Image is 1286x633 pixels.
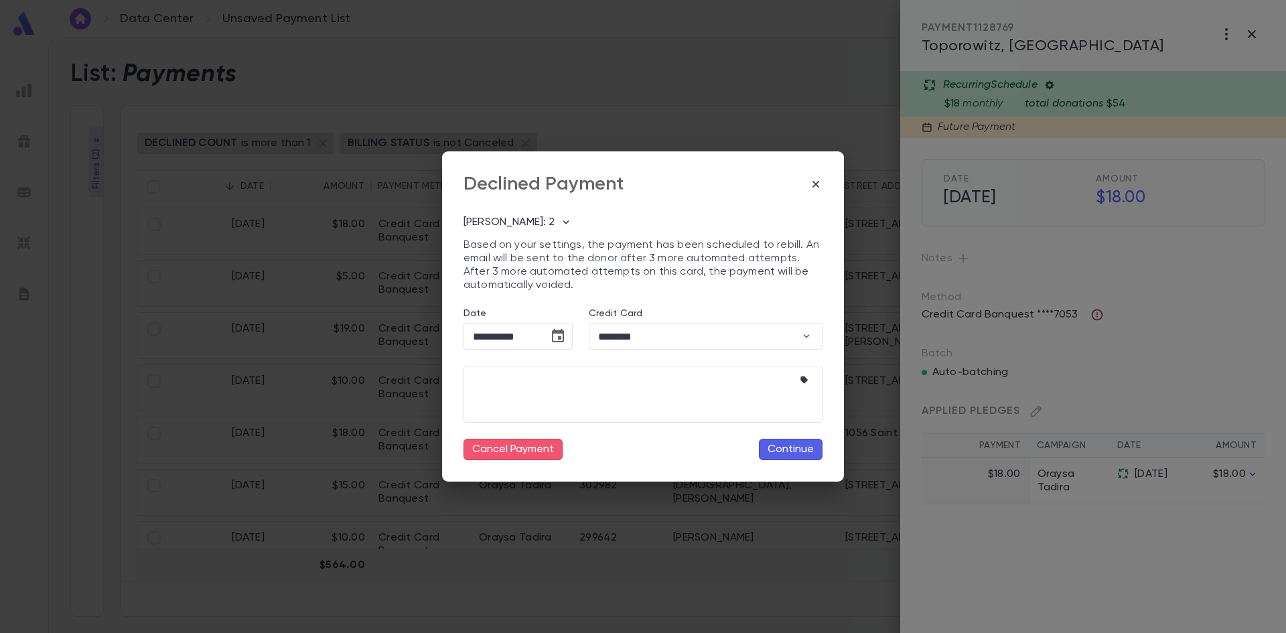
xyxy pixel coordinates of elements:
[589,308,643,319] label: Credit Card
[463,173,624,196] div: Declined Payment
[463,308,573,319] label: Date
[463,216,555,229] p: [PERSON_NAME]: 2
[759,439,823,460] button: Continue
[463,439,563,460] button: Cancel Payment
[463,238,823,292] p: Based on your settings, the payment has been scheduled to rebill. An email will be sent to the do...
[545,323,571,350] button: Choose date, selected date is Sep 29, 2025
